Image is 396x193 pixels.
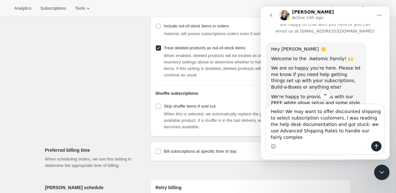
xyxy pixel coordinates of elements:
h2: Retry billing [156,184,346,191]
button: Settings [356,4,386,13]
span: Settings [366,6,382,11]
span: Bill subscriptions at specific time of day [164,149,236,154]
button: Tools [71,4,95,13]
button: Emoji picker [10,137,15,142]
button: Scroll to bottom [59,83,70,94]
button: Help [325,4,354,13]
button: Analytics [10,4,35,13]
button: Subscriptions [36,4,70,13]
span: Analytics [14,6,31,11]
span: Treat deleted products as out-of-stock items [164,45,245,50]
iframe: Intercom live chat [261,6,390,159]
span: Subscriptions [40,6,66,11]
span: Awtomic will proces subscriptions orders even if some items are out of stock. [164,31,306,36]
span: Tools [75,6,85,11]
div: Welcome to the Awtomic Family! 🙌 [10,49,100,56]
h2: Preferred billing time [45,147,140,153]
iframe: Intercom live chat [374,165,390,180]
h2: [PERSON_NAME] schedule [45,184,140,191]
span: Include out-of-stock items in orders [164,24,229,28]
div: We are so happy you're here. Please let me know if you need help getting things set up with your ... [10,59,100,84]
textarea: Message… [5,98,123,135]
span: Skip shuffle items if sold out [164,104,216,109]
button: Send a message… [110,135,121,145]
span: When this is selected, we automatically replace the product that was scheduled with the next avai... [164,111,335,129]
span: When enabled, deleted products will be treated as out-of-stock. Awtomic will apply the selected i... [164,53,341,77]
span: Help [335,6,344,11]
p: When scheduling orders, we use this setting to determine the appropriate time of billing. [45,156,140,169]
h2: Shuffle subscriptions [156,90,346,97]
div: Hey [PERSON_NAME] 👋 [10,40,100,46]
